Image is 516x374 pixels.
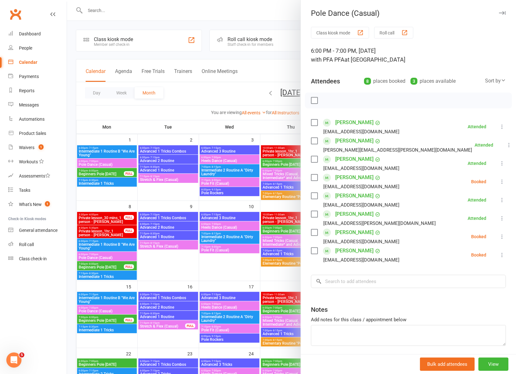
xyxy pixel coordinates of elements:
[6,353,21,368] iframe: Intercom live chat
[335,136,373,146] a: [PERSON_NAME]
[8,223,67,238] a: General attendance kiosk mode
[335,191,373,201] a: [PERSON_NAME]
[311,305,328,314] div: Notes
[19,256,47,261] div: Class check-in
[311,46,506,64] div: 6:00 PM - 7:00 PM, [DATE]
[19,131,46,136] div: Product Sales
[8,126,67,141] a: Product Sales
[323,164,399,172] div: [EMAIL_ADDRESS][DOMAIN_NAME]
[335,172,373,183] a: [PERSON_NAME]
[335,246,373,256] a: [PERSON_NAME]
[8,169,67,183] a: Assessments
[19,228,58,233] div: General attendance
[19,117,45,122] div: Automations
[475,143,493,147] div: Attended
[420,358,475,371] button: Bulk add attendees
[19,31,41,36] div: Dashboard
[323,128,399,136] div: [EMAIL_ADDRESS][DOMAIN_NAME]
[410,77,456,86] div: places available
[364,78,371,85] div: 8
[323,183,399,191] div: [EMAIL_ADDRESS][DOMAIN_NAME]
[45,201,50,207] span: 1
[323,219,436,227] div: [EMAIL_ADDRESS][PERSON_NAME][DOMAIN_NAME]
[344,56,405,63] span: at [GEOGRAPHIC_DATA]
[8,98,67,112] a: Messages
[311,56,344,63] span: with PFA PFA
[8,6,23,22] a: Clubworx
[335,118,373,128] a: [PERSON_NAME]
[8,183,67,197] a: Tasks
[8,41,67,55] a: People
[478,358,508,371] button: View
[364,77,405,86] div: places booked
[311,316,506,323] div: Add notes for this class / appointment below
[471,234,486,239] div: Booked
[410,78,417,85] div: 3
[19,145,34,150] div: Waivers
[301,9,516,18] div: Pole Dance (Casual)
[311,275,506,288] input: Search to add attendees
[8,27,67,41] a: Dashboard
[19,60,37,65] div: Calendar
[374,27,413,39] button: Roll call
[471,253,486,257] div: Booked
[468,124,486,129] div: Attended
[8,69,67,84] a: Payments
[468,198,486,202] div: Attended
[323,146,472,154] div: [PERSON_NAME][EMAIL_ADDRESS][PERSON_NAME][DOMAIN_NAME]
[468,161,486,166] div: Attended
[8,141,67,155] a: Waivers 1
[335,227,373,238] a: [PERSON_NAME]
[471,179,486,184] div: Booked
[311,77,340,86] div: Attendees
[311,27,369,39] button: Class kiosk mode
[19,353,24,358] span: 5
[19,102,39,107] div: Messages
[19,74,39,79] div: Payments
[323,238,399,246] div: [EMAIL_ADDRESS][DOMAIN_NAME]
[323,201,399,209] div: [EMAIL_ADDRESS][DOMAIN_NAME]
[19,242,34,247] div: Roll call
[8,155,67,169] a: Workouts
[335,209,373,219] a: [PERSON_NAME]
[485,77,506,85] div: Sort by
[19,173,50,178] div: Assessments
[335,154,373,164] a: [PERSON_NAME]
[8,238,67,252] a: Roll call
[19,45,32,51] div: People
[19,88,34,93] div: Reports
[8,84,67,98] a: Reports
[323,256,399,264] div: [EMAIL_ADDRESS][DOMAIN_NAME]
[19,159,38,164] div: Workouts
[19,188,30,193] div: Tasks
[8,197,67,212] a: What's New1
[19,202,42,207] div: What's New
[39,144,44,150] span: 1
[8,252,67,266] a: Class kiosk mode
[468,216,486,220] div: Attended
[8,112,67,126] a: Automations
[8,55,67,69] a: Calendar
